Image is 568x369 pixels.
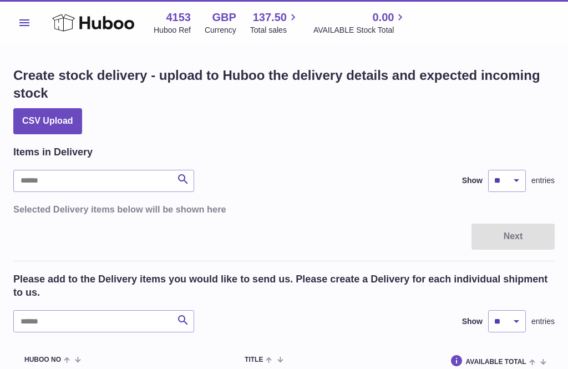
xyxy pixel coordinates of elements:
span: 137.50 [253,10,287,25]
h1: Create stock delivery - upload to Huboo the delivery details and expected incoming stock [13,67,555,103]
span: entries [531,175,555,186]
span: Title [245,356,263,363]
span: AVAILABLE Total [466,358,526,366]
strong: GBP [212,10,236,25]
span: Total sales [250,25,300,36]
label: Show [462,175,483,186]
span: 0.00 [372,10,394,25]
a: 137.50 Total sales [250,10,300,36]
a: 0.00 AVAILABLE Stock Total [313,10,407,36]
div: Currency [205,25,236,36]
strong: 4153 [166,10,191,25]
span: entries [531,316,555,327]
span: AVAILABLE Stock Total [313,25,407,36]
button: CSV Upload [13,108,82,134]
h2: Items in Delivery [13,145,93,159]
label: Show [462,316,483,327]
h3: Selected Delivery items below will be shown here [13,203,555,215]
span: Huboo no [24,356,61,363]
div: Huboo Ref [154,25,191,36]
h2: Please add to the Delivery items you would like to send us. Please create a Delivery for each ind... [13,272,555,300]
